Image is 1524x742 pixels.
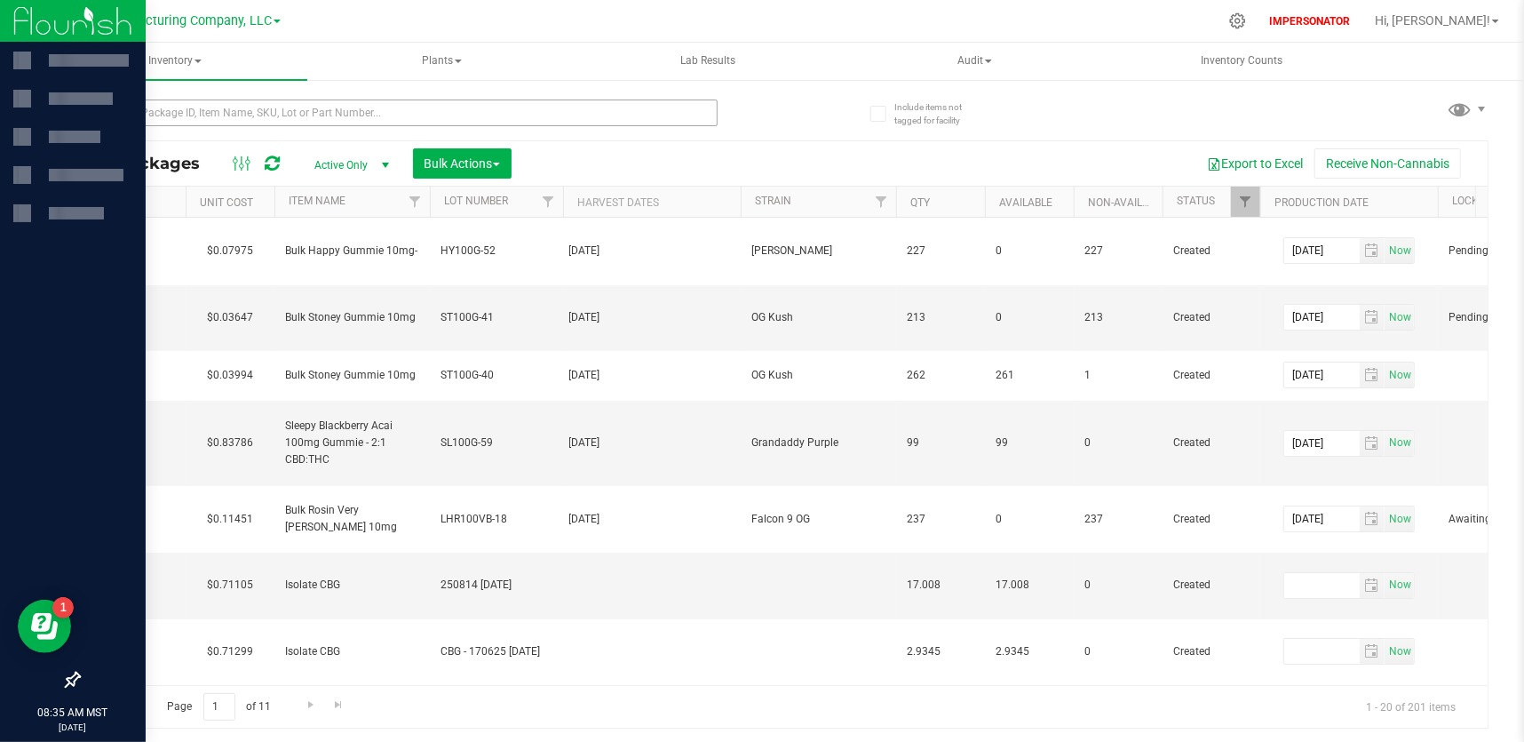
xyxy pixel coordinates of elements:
td: $0.11451 [186,486,274,553]
td: $0.71105 [186,553,274,619]
span: 2.9345 [996,643,1063,660]
span: select [1360,639,1385,664]
span: select [1385,363,1414,387]
span: 0 [1084,643,1152,660]
span: Bulk Actions [425,156,500,171]
a: Production Date [1274,196,1369,209]
span: Plants [310,44,573,79]
span: LHR100VB-18 [441,511,552,528]
span: Bulk Stoney Gummie 10mg [285,367,419,384]
span: select [1385,431,1414,456]
div: Value 1: 2025-07-30 [569,511,735,528]
span: 262 [907,367,974,384]
span: Created [1173,577,1250,594]
button: Receive Non-Cannabis [1314,148,1461,179]
span: Set Current date [1385,430,1416,456]
span: 213 [907,309,974,326]
span: Set Current date [1385,507,1416,532]
span: 0 [996,309,1063,326]
p: IMPERSONATOR [1262,13,1357,29]
a: Item Name [289,195,345,207]
span: Bulk Rosin Very [PERSON_NAME] 10mg [285,502,419,536]
span: CBG - 170625 [DATE] [441,643,552,660]
a: Status [1177,195,1215,207]
span: Created [1173,243,1250,259]
span: Created [1173,309,1250,326]
span: select [1385,573,1414,598]
td: $0.03994 [186,351,274,400]
span: OG Kush [751,367,885,384]
span: Bulk Happy Gummie 10mg- [285,243,419,259]
a: Qty [910,196,930,209]
span: Set Current date [1385,639,1416,665]
span: select [1360,305,1385,330]
span: Created [1173,435,1250,451]
span: 0 [996,511,1063,528]
span: 213 [1084,309,1152,326]
span: Created [1173,511,1250,528]
span: Created [1173,643,1250,660]
a: Lab Results [575,43,840,80]
span: Inventory [43,43,307,80]
span: Inventory Counts [1177,53,1306,68]
a: Filter [401,187,430,217]
span: 17.008 [907,577,974,594]
span: All Packages [92,154,218,173]
span: 237 [1084,511,1152,528]
span: Lab Results [657,53,760,68]
span: 261 [996,367,1063,384]
span: 0 [1084,435,1152,451]
span: Page of 11 [152,693,286,721]
div: Value 1: 2024-09-25 [569,435,735,451]
iframe: Resource center unread badge [52,597,74,618]
span: select [1360,238,1385,263]
span: 237 [907,511,974,528]
th: Harvest Dates [563,187,741,218]
div: Value 1: 2024-11-19 [569,309,735,326]
span: Set Current date [1385,238,1416,264]
span: HY100G-52 [441,243,552,259]
span: Bulk Stoney Gummie 10mg [285,309,419,326]
span: 17.008 [996,577,1063,594]
span: select [1385,639,1414,664]
span: select [1360,363,1385,387]
span: Include items not tagged for facility [894,100,983,127]
span: 0 [1084,577,1152,594]
span: 99 [907,435,974,451]
span: select [1360,573,1385,598]
div: Value 1: 2024-11-19 [569,243,735,259]
a: Filter [867,187,896,217]
span: ST100G-40 [441,367,552,384]
span: Audit [844,44,1107,79]
button: Bulk Actions [413,148,512,179]
span: Set Current date [1385,363,1416,388]
div: Value 1: 2024-11-26 [569,367,735,384]
span: select [1385,507,1414,531]
span: ST100G-41 [441,309,552,326]
span: 227 [907,243,974,259]
span: [PERSON_NAME] [751,243,885,259]
a: Lot Number [444,195,508,207]
div: Manage settings [1226,12,1249,29]
a: Plants [309,43,574,80]
a: Audit [843,43,1107,80]
a: Lock Code [1452,195,1509,207]
input: Search Package ID, Item Name, SKU, Lot or Part Number... [78,100,718,126]
a: Go to the last page [326,693,352,717]
span: 99 [996,435,1063,451]
span: 250814 [DATE] [441,577,552,594]
p: [DATE] [8,721,138,734]
a: Available [999,196,1052,209]
span: Grandaddy Purple [751,435,885,451]
a: Filter [534,187,563,217]
span: Hi, [PERSON_NAME]! [1375,13,1490,28]
span: Set Current date [1385,572,1416,598]
span: select [1360,431,1385,456]
a: Strain [755,195,791,207]
a: Go to the next page [298,693,323,717]
span: Sleepy Blackberry Acai 100mg Gummie - 2:1 CBD:THC [285,418,419,469]
span: BB Manufacturing Company, LLC [82,13,272,28]
span: 1 [1084,367,1152,384]
button: Export to Excel [1195,148,1314,179]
